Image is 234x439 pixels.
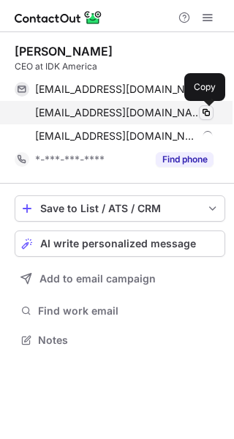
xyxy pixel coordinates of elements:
[38,334,219,347] span: Notes
[15,60,225,73] div: CEO at IDK America
[15,44,113,59] div: [PERSON_NAME]
[15,301,225,321] button: Find work email
[15,195,225,222] button: save-profile-one-click
[35,83,203,96] span: [EMAIL_ADDRESS][DOMAIN_NAME]
[38,304,219,318] span: Find work email
[40,203,200,214] div: Save to List / ATS / CRM
[35,130,197,143] span: [EMAIL_ADDRESS][DOMAIN_NAME]
[156,152,214,167] button: Reveal Button
[15,330,225,350] button: Notes
[39,273,156,285] span: Add to email campaign
[35,106,203,119] span: [EMAIL_ADDRESS][DOMAIN_NAME]
[15,9,102,26] img: ContactOut v5.3.10
[15,230,225,257] button: AI write personalized message
[40,238,196,249] span: AI write personalized message
[15,266,225,292] button: Add to email campaign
